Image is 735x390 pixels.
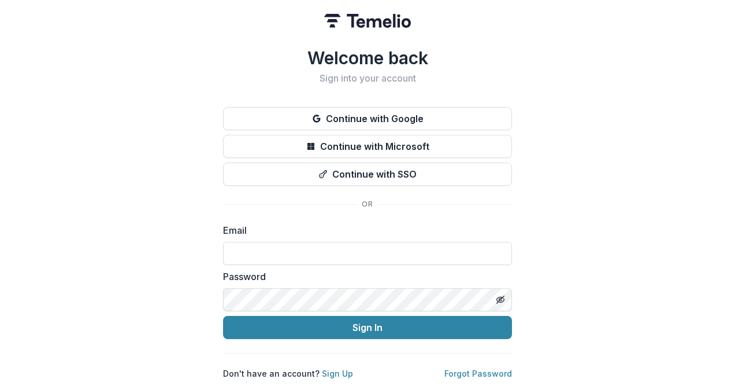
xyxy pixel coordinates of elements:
button: Toggle password visibility [491,290,510,309]
a: Forgot Password [444,369,512,378]
button: Continue with Google [223,107,512,130]
h1: Welcome back [223,47,512,68]
button: Sign In [223,316,512,339]
label: Email [223,223,505,237]
img: Temelio [324,14,411,28]
h2: Sign into your account [223,73,512,84]
a: Sign Up [322,369,353,378]
button: Continue with SSO [223,163,512,186]
label: Password [223,270,505,284]
button: Continue with Microsoft [223,135,512,158]
p: Don't have an account? [223,367,353,380]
